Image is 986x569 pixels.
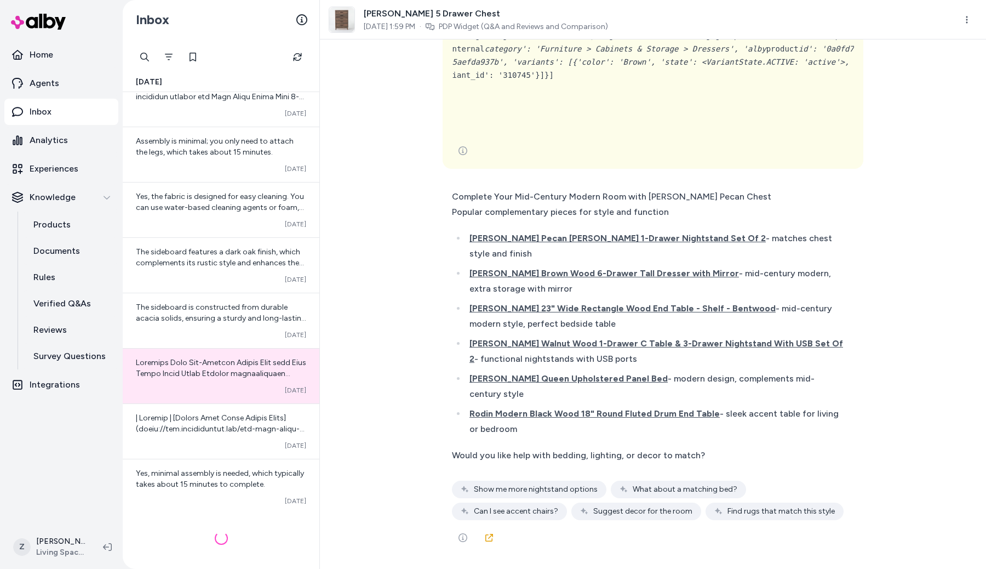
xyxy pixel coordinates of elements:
em: cm'}, 'gender': 'unisex', 'age [577,31,715,40]
button: See more [452,527,474,549]
p: Verified Q&As [33,297,91,310]
span: The sideboard features a dark oak finish, which complements its rustic style and enhances the ove... [136,247,304,278]
p: Documents [33,244,80,258]
span: [PERSON_NAME] Walnut Wood 1-Drawer C Table & 3-Drawer Nightstand With USB Set Of 2 [469,338,843,364]
span: [DATE] [285,331,306,339]
a: Survey Questions [22,343,118,369]
a: Agents [4,70,118,96]
li: - mid-century modern, extra storage with mirror [466,266,844,297]
p: Agents [30,77,59,90]
li: - functional nightstands with USB ports [466,336,844,367]
span: [DATE] [285,275,306,284]
p: Reviews [33,323,67,337]
button: See more [452,140,474,162]
em: product [835,31,868,40]
span: Living Spaces [36,547,85,558]
span: [DATE] [285,164,306,173]
a: L ips dolo sit ametcons adi elit! Seddo eiu tem incididun utlabor etd Magn Aliqu Enima Mini 8-Ven... [123,71,319,127]
span: Can I see accent chairs? [474,506,558,517]
p: Inbox [30,105,51,118]
span: Z [13,538,31,556]
a: Loremips Dolo Sit-Ametcon Adipis Elit sedd Eius Tempo Incid Utlab Etdolor magnaaliquaen admini ve... [123,348,319,403]
span: · [420,21,421,32]
span: [DATE] [285,109,306,118]
span: [DATE] [285,497,306,505]
a: Yes, minimal assembly is needed, which typically takes about 15 minutes to complete.[DATE] [123,459,319,514]
p: Analytics [30,134,68,147]
span: [DATE] [285,386,306,395]
a: Rules [22,264,118,291]
p: Experiences [30,162,78,175]
span: The sideboard is constructed from durable acacia solids, ensuring a sturdy and long-lasting piece... [136,303,306,334]
button: Refresh [286,46,308,68]
a: Inbox [4,99,118,125]
p: Integrations [30,378,80,391]
p: Home [30,48,53,61]
a: PDP Widget (Q&A and Reviews and Comparison) [439,21,608,32]
span: [PERSON_NAME] 23" Wide Rectangle Wood End Table - Shelf - Bentwood [469,303,776,314]
span: Yes, the fabric is designed for easy cleaning. You can use water-based cleaning agents or foam, b... [136,192,304,234]
h2: Inbox [136,12,169,28]
em: id': '0a0fd758-fe07-5a80-bf74-b15aefda937b', 'variants': [{'color': 'Brown', 'state': <VariantSta... [397,44,891,79]
p: Knowledge [30,191,76,204]
a: Home [4,42,118,68]
li: - sleek accent table for living or bedroom [466,406,844,437]
img: 328636_brown_composite_chest_signature_01.jpg [329,7,354,32]
a: The sideboard is constructed from durable acacia solids, ensuring a sturdy and long-lasting piece... [123,293,319,348]
a: Products [22,212,118,238]
button: Z[PERSON_NAME]Living Spaces [7,530,94,565]
span: Rodin Modern Black Wood 18" Round Fluted Drum End Table [469,408,720,419]
img: alby Logo [11,14,66,30]
div: Would you like help with bedding, lighting, or decor to match? [452,448,844,463]
p: Rules [33,271,55,284]
em: range': '101 [489,31,544,40]
p: [PERSON_NAME] [36,536,85,547]
em: category': 'Furniture > Cabinets & Storage > Dressers', 'alby [485,44,766,53]
span: [PERSON_NAME] Pecan [PERSON_NAME] 1-Drawer Nightstand Set Of 2 [469,233,766,243]
span: [DATE] 1:59 PM [364,21,415,32]
button: Filter [158,46,180,68]
a: Analytics [4,127,118,153]
span: What about a matching bed? [633,484,737,495]
span: Find rugs that match this style [727,506,835,517]
a: Verified Q&As [22,291,118,317]
a: | Loremip | [Dolors Amet Conse Adipis Elits](doeiu://tem.incididuntut.lab/etd-magn-aliqu-enima-mi... [123,403,319,459]
span: [DATE] [136,77,162,88]
a: Integrations [4,372,118,398]
span: Suggest decor for the room [593,506,692,517]
div: Complete Your Mid-Century Modern Room with [PERSON_NAME] Pecan Chest Popular complementary pieces... [452,189,844,220]
span: [PERSON_NAME] Queen Upholstered Panel Bed [469,373,668,384]
p: Products [33,218,71,231]
span: [DATE] [285,441,306,450]
a: Yes, the fabric is designed for easy cleaning. You can use water-based cleaning agents or foam, b... [123,182,319,237]
a: Assembly is minimal; you only need to attach the legs, which takes about 15 minutes.[DATE] [123,127,319,182]
span: [PERSON_NAME] Brown Wood 6-Drawer Tall Dresser with Mirror [469,268,739,278]
a: Documents [22,238,118,264]
a: Experiences [4,156,118,182]
span: [PERSON_NAME] 5 Drawer Chest [364,7,608,20]
li: - modern design, complements mid-century style [466,371,844,402]
em: to [554,31,563,40]
span: Yes, minimal assembly is needed, which typically takes about 15 minutes to complete. [136,469,304,489]
span: [DATE] [285,220,306,229]
a: Reviews [22,317,118,343]
li: - mid-century modern style, perfect bedside table [466,301,844,332]
span: Assembly is minimal; you only need to attach the legs, which takes about 15 minutes. [136,136,294,157]
li: - matches chest style and finish [466,231,844,261]
p: Survey Questions [33,350,106,363]
a: The sideboard features a dark oak finish, which complements its rustic style and enhances the ove... [123,237,319,293]
button: Knowledge [4,184,118,210]
span: Show me more nightstand options [474,484,598,495]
